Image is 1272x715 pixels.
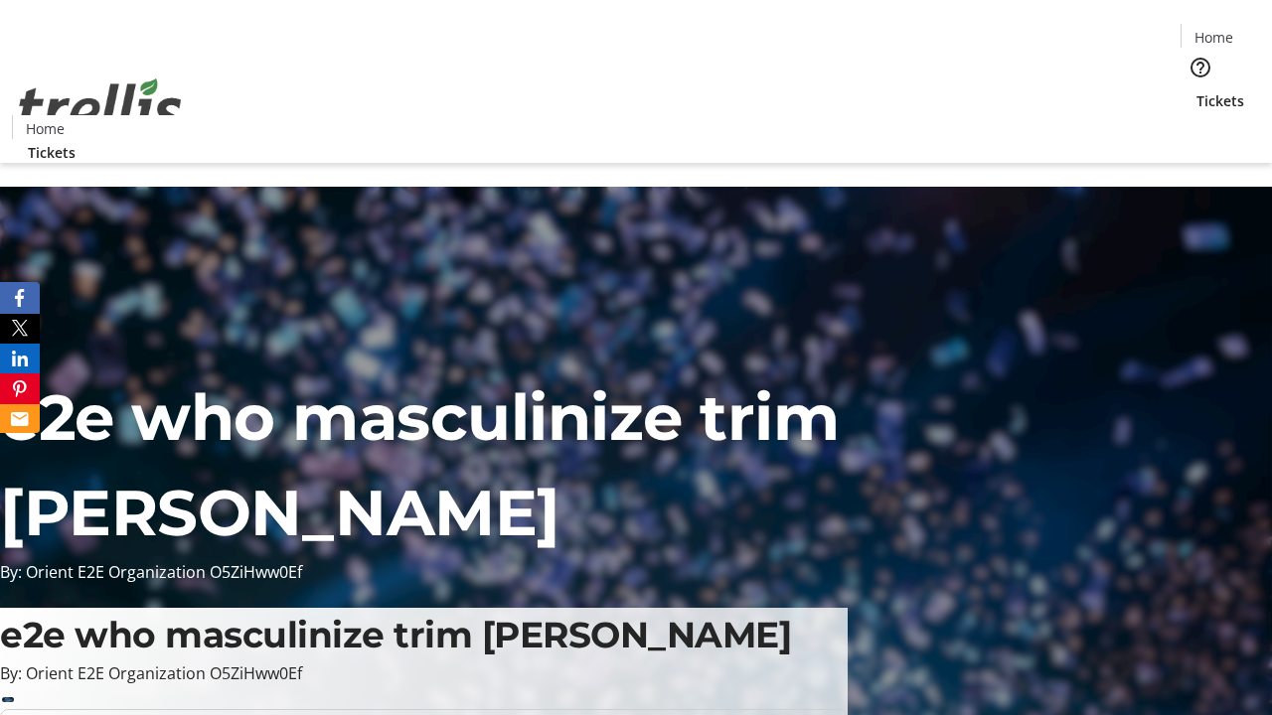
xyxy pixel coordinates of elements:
[28,142,76,163] span: Tickets
[1182,27,1245,48] a: Home
[1196,90,1244,111] span: Tickets
[26,118,65,139] span: Home
[12,57,189,156] img: Orient E2E Organization O5ZiHww0Ef's Logo
[1181,90,1260,111] a: Tickets
[12,142,91,163] a: Tickets
[13,118,77,139] a: Home
[1194,27,1233,48] span: Home
[1181,48,1220,87] button: Help
[1181,111,1220,151] button: Cart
